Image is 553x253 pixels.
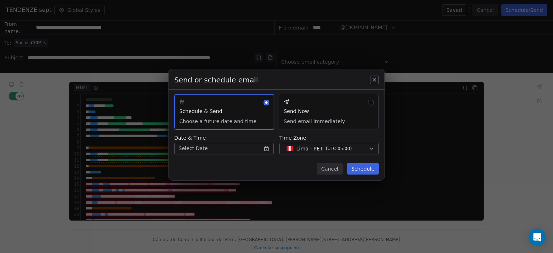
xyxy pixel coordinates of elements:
span: Time Zone [279,134,379,141]
button: Lima - PET(UTC-05:00) [279,143,379,154]
span: Lima - PET [296,145,323,152]
button: Select Date [174,143,274,154]
span: Send or schedule email [174,75,258,85]
button: Cancel [317,163,342,175]
span: Date & Time [174,134,274,141]
button: Schedule [347,163,379,175]
span: Select Date [179,145,208,152]
span: ( UTC-05:00 ) [326,145,352,152]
